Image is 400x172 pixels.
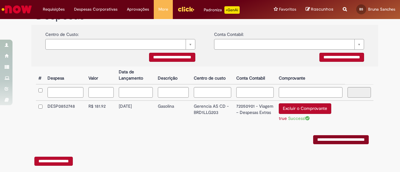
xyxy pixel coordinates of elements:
span: Rascunhos [311,6,333,12]
span: BS [359,7,363,11]
td: DESP0852748 [45,101,86,126]
th: # [36,66,45,84]
h1: Despesas [36,10,373,22]
p: +GenAi [224,6,240,14]
span: Success! [288,115,310,121]
td: [DATE] [116,101,155,126]
th: Conta Contabil [234,66,276,84]
td: Excluir o Comprovante true Success! [276,101,345,126]
th: Descrição [155,66,191,84]
th: Data de Lançamento [116,66,155,84]
th: Centro de custo [191,66,234,84]
label: Conta Contabil: [214,28,244,37]
th: Valor [86,66,116,84]
a: Limpar campo {0} [45,39,195,50]
span: Aprovações [127,6,149,12]
img: ServiceNow [1,3,33,16]
label: Centro de Custo: [45,28,79,37]
a: true [279,115,287,121]
a: Rascunhos [306,7,333,12]
td: Gasolina [155,101,191,126]
span: Favoritos [279,6,296,12]
a: Limpar campo {0} [214,39,364,50]
span: Requisições [43,6,65,12]
th: Despesa [45,66,86,84]
span: Despesas Corporativas [74,6,117,12]
div: Padroniza [204,6,240,14]
button: Excluir o Comprovante [279,103,331,114]
td: R$ 181.92 [86,101,116,126]
span: More [158,6,168,12]
img: click_logo_yellow_360x200.png [177,4,194,14]
span: Bruna Sanches [368,7,395,12]
td: 72050901 - Viagem – Despesas Extras [234,101,276,126]
td: Gerencia AS CD - BRD1LLG203 [191,101,234,126]
th: Comprovante [276,66,345,84]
